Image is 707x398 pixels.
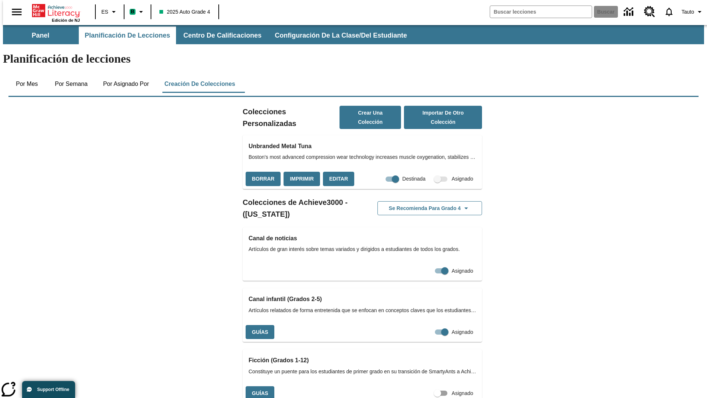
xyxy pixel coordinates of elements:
button: Planificación de lecciones [79,27,176,44]
span: ES [101,8,108,16]
button: Crear una colección [340,106,401,129]
div: Subbarra de navegación [3,25,704,44]
input: Buscar campo [490,6,592,18]
h3: Canal de noticias [249,233,476,244]
span: Artículos de gran interés sobre temas variados y dirigidos a estudiantes de todos los grados. [249,245,476,253]
button: Por mes [8,75,45,93]
span: Asignado [452,267,473,275]
a: Centro de información [619,2,640,22]
span: 2025 Auto Grade 4 [159,8,210,16]
button: Por asignado por [97,75,155,93]
button: Se recomienda para Grado 4 [377,201,482,216]
button: Importar de otro Colección [404,106,482,129]
button: Guías [246,325,274,339]
span: Panel [32,31,49,40]
button: Imprimir, Se abrirá en una ventana nueva [284,172,320,186]
span: Asignado [452,175,473,183]
button: Configuración de la clase/del estudiante [269,27,413,44]
span: Support Offline [37,387,69,392]
span: Asignado [452,390,473,397]
span: Configuración de la clase/del estudiante [275,31,407,40]
span: Tauto [682,8,694,16]
button: Support Offline [22,381,75,398]
button: Editar [323,172,354,186]
button: Panel [4,27,77,44]
span: Artículos relatados de forma entretenida que se enfocan en conceptos claves que los estudiantes a... [249,307,476,314]
button: Borrar [246,172,281,186]
h2: Colecciones de Achieve3000 - ([US_STATE]) [243,196,362,220]
h3: Ficción (Grados 1-12) [249,355,476,366]
div: Portada [32,3,80,22]
button: Por semana [49,75,94,93]
span: Constituye un puente para los estudiantes de primer grado en su transición de SmartyAnts a Achiev... [249,368,476,376]
button: Perfil/Configuración [679,5,707,18]
span: Edición de NJ [52,18,80,22]
span: Destinada [402,175,426,183]
span: Asignado [452,328,473,336]
button: Lenguaje: ES, Selecciona un idioma [98,5,122,18]
a: Notificaciones [659,2,679,21]
h3: Unbranded Metal Tuna [249,141,476,151]
h3: Canal infantil (Grados 2-5) [249,294,476,304]
span: Planificación de lecciones [85,31,170,40]
span: B [131,7,134,16]
a: Centro de recursos, Se abrirá en una pestaña nueva. [640,2,659,22]
a: Portada [32,3,80,18]
h2: Colecciones Personalizadas [243,106,340,129]
button: Abrir el menú lateral [6,1,28,23]
button: Creación de colecciones [158,75,241,93]
span: Centro de calificaciones [183,31,261,40]
div: Subbarra de navegación [3,27,414,44]
h1: Planificación de lecciones [3,52,704,66]
button: Boost El color de la clase es verde menta. Cambiar el color de la clase. [127,5,148,18]
button: Centro de calificaciones [177,27,267,44]
span: Boston's most advanced compression wear technology increases muscle oxygenation, stabilizes activ... [249,153,476,161]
